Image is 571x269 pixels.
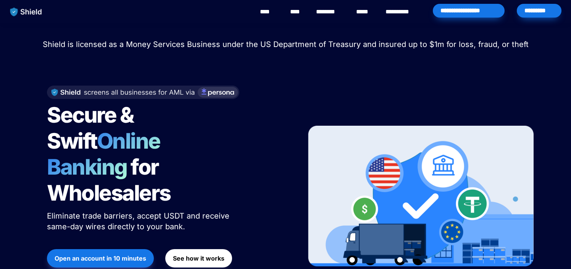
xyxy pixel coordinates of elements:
[173,254,224,262] strong: See how it works
[43,40,529,49] span: Shield is licensed as a Money Services Business under the US Department of Treasury and insured u...
[47,154,171,206] span: for Wholesalers
[55,254,146,262] strong: Open an account in 10 minutes
[165,249,232,267] button: See how it works
[47,128,168,180] span: Online Banking
[47,102,137,154] span: Secure & Swift
[47,249,154,267] button: Open an account in 10 minutes
[47,211,232,231] span: Eliminate trade barriers, accept USDT and receive same-day wires directly to your bank.
[6,4,46,20] img: website logo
